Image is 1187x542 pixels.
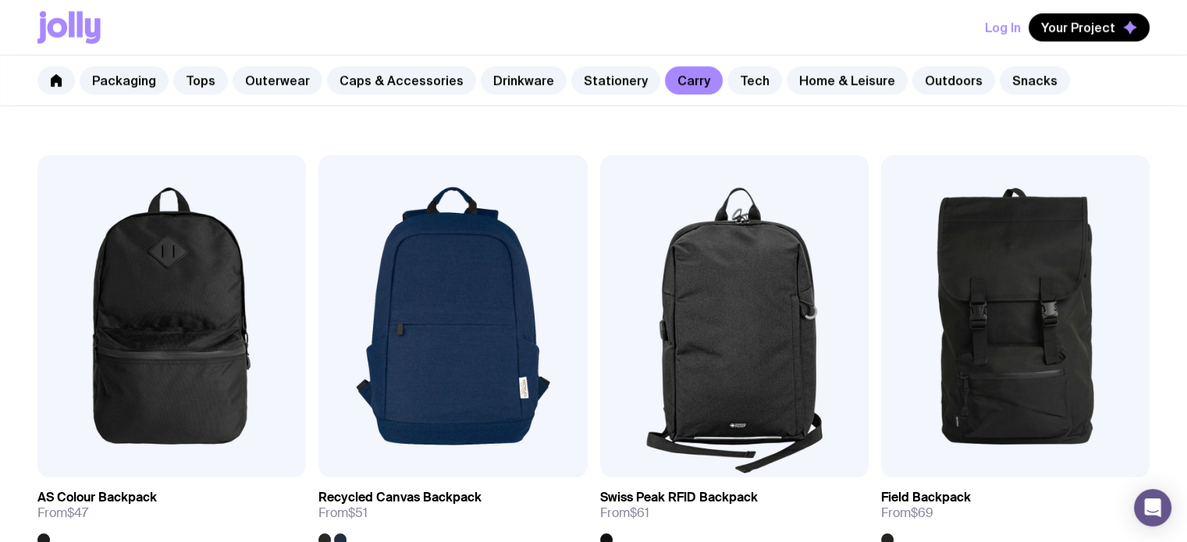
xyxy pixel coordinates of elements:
span: From [37,505,88,521]
button: Your Project [1029,13,1150,41]
span: $47 [67,505,88,521]
span: From [318,505,368,521]
span: From [600,505,649,521]
span: $69 [911,505,933,521]
div: Open Intercom Messenger [1134,489,1171,526]
h3: Field Backpack [881,490,971,505]
a: Caps & Accessories [327,66,476,94]
button: Log In [985,13,1021,41]
a: Outdoors [912,66,995,94]
a: Tops [173,66,228,94]
a: Stationery [571,66,660,94]
h3: Swiss Peak RFID Backpack [600,490,758,505]
a: Snacks [1000,66,1070,94]
a: Tech [727,66,782,94]
h3: Recycled Canvas Backpack [318,490,482,505]
a: Home & Leisure [787,66,908,94]
span: $61 [630,505,649,521]
a: Outerwear [233,66,322,94]
a: Carry [665,66,723,94]
h3: AS Colour Backpack [37,490,157,505]
a: Drinkware [481,66,567,94]
a: Packaging [80,66,169,94]
span: Your Project [1041,19,1115,35]
span: From [881,505,933,521]
span: $51 [348,505,368,521]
